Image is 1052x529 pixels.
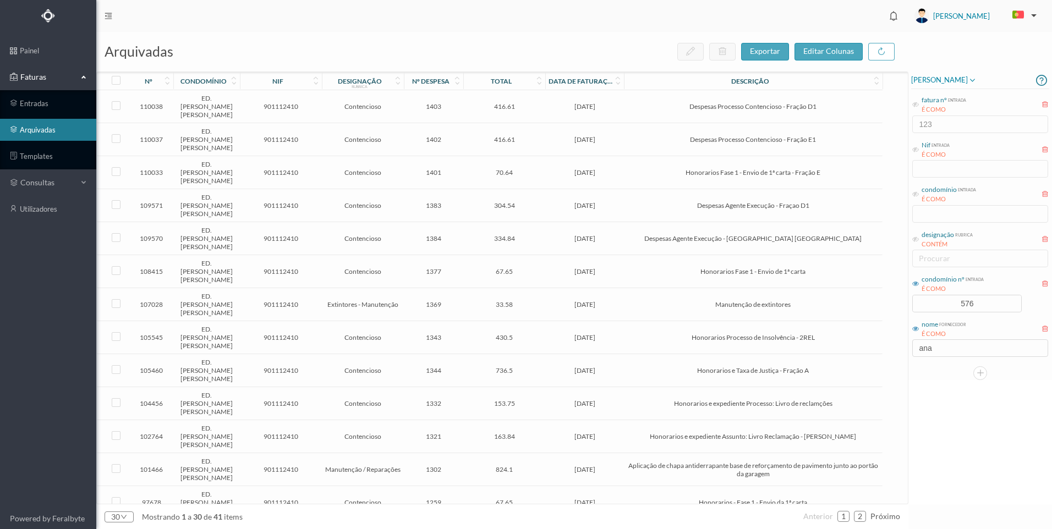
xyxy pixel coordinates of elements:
[548,333,621,341] span: [DATE]
[325,399,401,407] span: Contencioso
[212,512,224,521] span: 41
[466,234,543,243] span: 334.84
[548,399,621,407] span: [DATE]
[1036,71,1047,89] i: icon: question-circle-o
[132,135,171,144] span: 110037
[145,77,152,85] div: nº
[142,512,180,521] span: mostrando
[191,512,204,521] span: 30
[111,509,120,525] div: 30
[176,424,237,449] span: ED. [PERSON_NAME] [PERSON_NAME]
[911,74,977,87] span: [PERSON_NAME]
[1004,7,1041,24] button: PT
[854,508,865,525] a: 2
[548,366,621,374] span: [DATE]
[412,77,450,85] div: nº despesa
[325,201,401,210] span: Contencioso
[548,135,621,144] span: [DATE]
[407,399,461,407] span: 1332
[922,329,966,339] div: É COMO
[176,259,237,284] span: ED. [PERSON_NAME] [PERSON_NAME]
[407,234,461,243] span: 1384
[176,193,237,218] span: ED. [PERSON_NAME] [PERSON_NAME]
[548,498,621,506] span: [DATE]
[803,511,833,521] span: anterior
[750,46,780,56] span: exportar
[922,274,965,284] div: condomínio nº
[938,319,966,328] div: fornecedor
[854,511,866,522] li: 2
[176,226,237,251] span: ED. [PERSON_NAME] [PERSON_NAME]
[870,508,900,525] li: Página Seguinte
[922,140,930,150] div: Nif
[407,102,461,111] span: 1403
[627,168,879,177] span: Honorarios Fase 1 - Envio de 1ª carta - Fração E
[741,43,789,60] button: exportar
[176,391,237,416] span: ED. [PERSON_NAME] [PERSON_NAME]
[407,267,461,275] span: 1377
[132,102,171,111] span: 110038
[243,366,319,374] span: 901112410
[132,168,171,177] span: 110033
[965,274,984,283] div: entrada
[548,300,621,308] span: [DATE]
[325,234,401,243] span: Contencioso
[627,399,879,407] span: Honorarios e expediente Processo: Livro de reclamções
[837,511,850,522] li: 1
[548,234,621,243] span: [DATE]
[466,333,543,341] span: 430.5
[325,135,401,144] span: Contencioso
[627,432,879,440] span: Honorarios e expediente Assunto: Livro Reclamação - [PERSON_NAME]
[627,498,879,506] span: Honorarios - Fase 1 - Envio da 1ª carta
[105,12,112,20] i: icon: menu-fold
[243,234,319,243] span: 901112410
[466,498,543,506] span: 67.65
[224,512,243,521] span: items
[407,366,461,374] span: 1344
[922,195,976,204] div: É COMO
[407,135,461,144] span: 1402
[243,102,319,111] span: 901112410
[243,432,319,440] span: 901112410
[922,150,950,159] div: É COMO
[132,366,171,374] span: 105460
[795,43,863,60] button: editar colunas
[243,135,319,144] span: 901112410
[922,230,954,240] div: designação
[325,432,401,440] span: Contencioso
[132,201,171,210] span: 109571
[466,300,543,308] span: 33.58
[466,465,543,473] span: 824.1
[132,432,171,440] span: 102764
[914,8,929,23] img: user_titan3.af2715ee.jpg
[325,300,401,308] span: Extintores - Manutenção
[407,201,461,210] span: 1383
[325,366,401,374] span: Contencioso
[922,284,984,294] div: É COMO
[466,168,543,177] span: 70.64
[325,498,401,506] span: Contencioso
[407,432,461,440] span: 1321
[466,432,543,440] span: 163.84
[352,84,368,89] div: rubrica
[922,240,973,249] div: CONTÉM
[947,95,966,103] div: entrada
[466,102,543,111] span: 416.61
[176,94,237,119] span: ED. [PERSON_NAME] [PERSON_NAME]
[176,358,237,383] span: ED. [PERSON_NAME] [PERSON_NAME]
[243,168,319,177] span: 901112410
[338,77,382,85] div: designação
[272,77,283,85] div: nif
[922,105,966,114] div: É COMO
[466,399,543,407] span: 153.75
[325,267,401,275] span: Contencioso
[466,201,543,210] span: 304.54
[407,498,461,506] span: 1259
[731,77,769,85] div: descrição
[325,333,401,341] span: Contencioso
[41,9,55,23] img: Logo
[870,511,900,521] span: próximo
[132,465,171,473] span: 101466
[325,168,401,177] span: Contencioso
[132,498,171,506] span: 97678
